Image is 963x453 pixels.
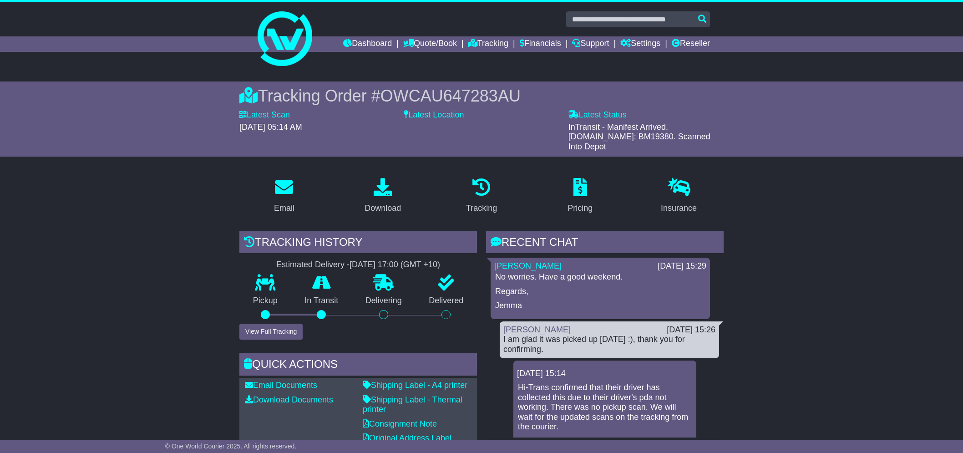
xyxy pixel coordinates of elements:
[363,395,462,414] a: Shipping Label - Thermal printer
[245,395,333,404] a: Download Documents
[495,287,705,297] p: Regards,
[520,36,561,52] a: Financials
[460,175,503,218] a: Tracking
[672,36,710,52] a: Reseller
[404,110,464,120] label: Latest Location
[568,202,593,214] div: Pricing
[466,202,497,214] div: Tracking
[274,202,294,214] div: Email
[503,335,715,354] div: I am glad it was picked up [DATE] :), thank you for confirming.
[517,369,693,379] div: [DATE] 15:14
[239,296,291,306] p: Pickup
[239,231,477,256] div: Tracking history
[655,175,703,218] a: Insurance
[343,36,392,52] a: Dashboard
[495,301,705,311] p: Jemma
[363,419,437,428] a: Consignment Note
[165,443,297,450] span: © One World Courier 2025. All rights reserved.
[350,260,440,270] div: [DATE] 17:00 (GMT +10)
[245,381,317,390] a: Email Documents
[416,296,477,306] p: Delivered
[239,260,477,270] div: Estimated Delivery -
[620,36,660,52] a: Settings
[562,175,598,218] a: Pricing
[518,383,692,432] p: Hi-Trans confirmed that their driver has collected this due to their driver's pda not working. Th...
[403,36,457,52] a: Quote/Book
[239,86,724,106] div: Tracking Order #
[239,110,290,120] label: Latest Scan
[365,202,401,214] div: Download
[363,433,451,443] a: Original Address Label
[503,325,571,334] a: [PERSON_NAME]
[239,353,477,378] div: Quick Actions
[352,296,416,306] p: Delivering
[495,272,705,282] p: No worries. Have a good weekend.
[658,261,706,271] div: [DATE] 15:29
[486,231,724,256] div: RECENT CHAT
[661,202,697,214] div: Insurance
[518,437,692,447] p: -Joy
[363,381,467,390] a: Shipping Label - A4 printer
[494,261,562,270] a: [PERSON_NAME]
[268,175,300,218] a: Email
[572,36,609,52] a: Support
[568,122,710,151] span: InTransit - Manifest Arrived. [DOMAIN_NAME]: BM19380. Scanned Into Depot
[380,87,521,105] span: OWCAU647283AU
[568,110,627,120] label: Latest Status
[239,324,303,340] button: View Full Tracking
[291,296,352,306] p: In Transit
[359,175,407,218] a: Download
[468,36,508,52] a: Tracking
[667,325,715,335] div: [DATE] 15:26
[239,122,302,132] span: [DATE] 05:14 AM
